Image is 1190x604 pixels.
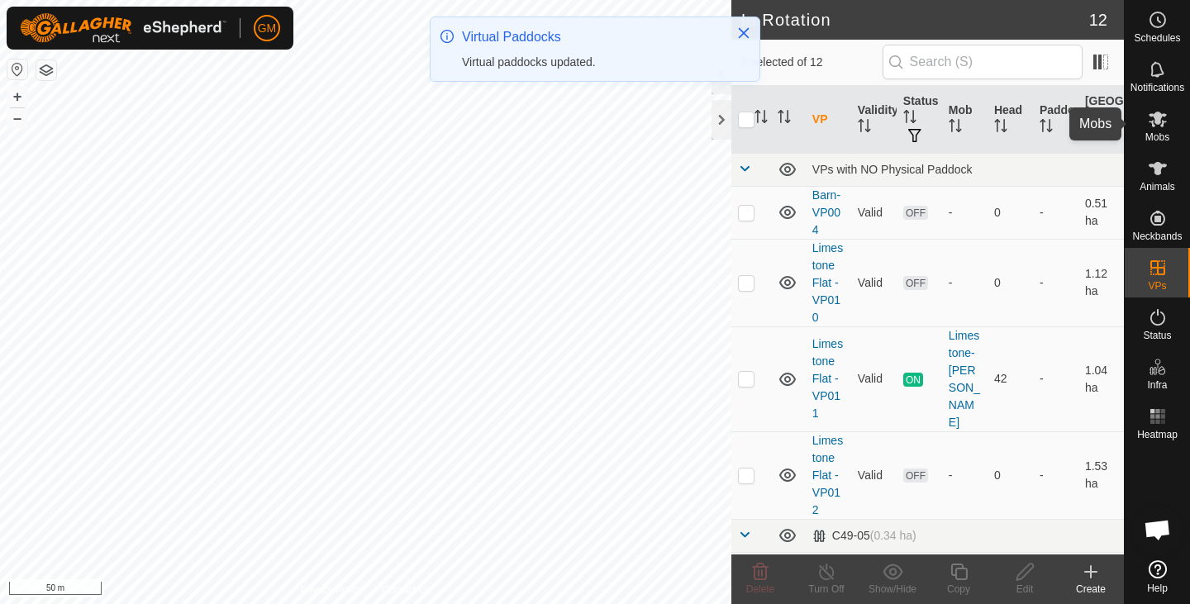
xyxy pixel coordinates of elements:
[1145,132,1169,142] span: Mobs
[903,112,916,126] p-sorticon: Activate to sort
[1033,186,1078,239] td: -
[988,86,1033,154] th: Head
[258,20,277,37] span: GM
[992,582,1058,597] div: Edit
[746,583,775,595] span: Delete
[859,582,926,597] div: Show/Hide
[988,239,1033,326] td: 0
[870,529,916,542] span: (0.34 ha)
[806,86,851,154] th: VP
[36,60,56,80] button: Map Layers
[1134,33,1180,43] span: Schedules
[949,274,981,292] div: -
[1089,7,1107,32] span: 12
[903,468,928,483] span: OFF
[1033,326,1078,431] td: -
[1078,326,1124,431] td: 1.04 ha
[903,206,928,220] span: OFF
[382,583,431,597] a: Contact Us
[1078,186,1124,239] td: 0.51 ha
[1078,239,1124,326] td: 1.12 ha
[1137,430,1178,440] span: Heatmap
[851,431,897,519] td: Valid
[812,188,840,236] a: Barn-VP004
[1033,239,1078,326] td: -
[1148,281,1166,291] span: VPs
[949,121,962,135] p-sorticon: Activate to sort
[988,186,1033,239] td: 0
[1078,431,1124,519] td: 1.53 ha
[1085,130,1098,143] p-sorticon: Activate to sort
[1033,431,1078,519] td: -
[858,121,871,135] p-sorticon: Activate to sort
[851,326,897,431] td: Valid
[994,121,1007,135] p-sorticon: Activate to sort
[988,326,1033,431] td: 42
[903,373,923,387] span: ON
[949,327,981,431] div: Limestone-[PERSON_NAME]
[1132,231,1182,241] span: Neckbands
[851,239,897,326] td: Valid
[1140,182,1175,192] span: Animals
[1147,583,1168,593] span: Help
[812,529,916,543] div: C49-05
[462,54,720,71] div: Virtual paddocks updated.
[926,582,992,597] div: Copy
[1040,121,1053,135] p-sorticon: Activate to sort
[754,112,768,126] p-sorticon: Activate to sort
[812,241,843,324] a: Limestone Flat -VP010
[988,431,1033,519] td: 0
[741,10,1089,30] h2: In Rotation
[7,59,27,79] button: Reset Map
[897,86,942,154] th: Status
[732,21,755,45] button: Close
[851,86,897,154] th: Validity
[1058,582,1124,597] div: Create
[1130,83,1184,93] span: Notifications
[20,13,226,43] img: Gallagher Logo
[1078,86,1124,154] th: [GEOGRAPHIC_DATA] Area
[300,583,362,597] a: Privacy Policy
[1133,505,1183,554] a: Open chat
[812,337,843,420] a: Limestone Flat -VP011
[778,112,791,126] p-sorticon: Activate to sort
[883,45,1083,79] input: Search (S)
[942,86,988,154] th: Mob
[793,582,859,597] div: Turn Off
[851,186,897,239] td: Valid
[462,27,720,47] div: Virtual Paddocks
[1147,380,1167,390] span: Infra
[949,204,981,221] div: -
[741,54,883,71] span: 0 selected of 12
[1125,554,1190,600] a: Help
[949,467,981,484] div: -
[7,108,27,128] button: –
[1143,331,1171,340] span: Status
[903,276,928,290] span: OFF
[812,163,1117,176] div: VPs with NO Physical Paddock
[1033,86,1078,154] th: Paddock
[812,434,843,516] a: Limestone Flat -VP012
[7,87,27,107] button: +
